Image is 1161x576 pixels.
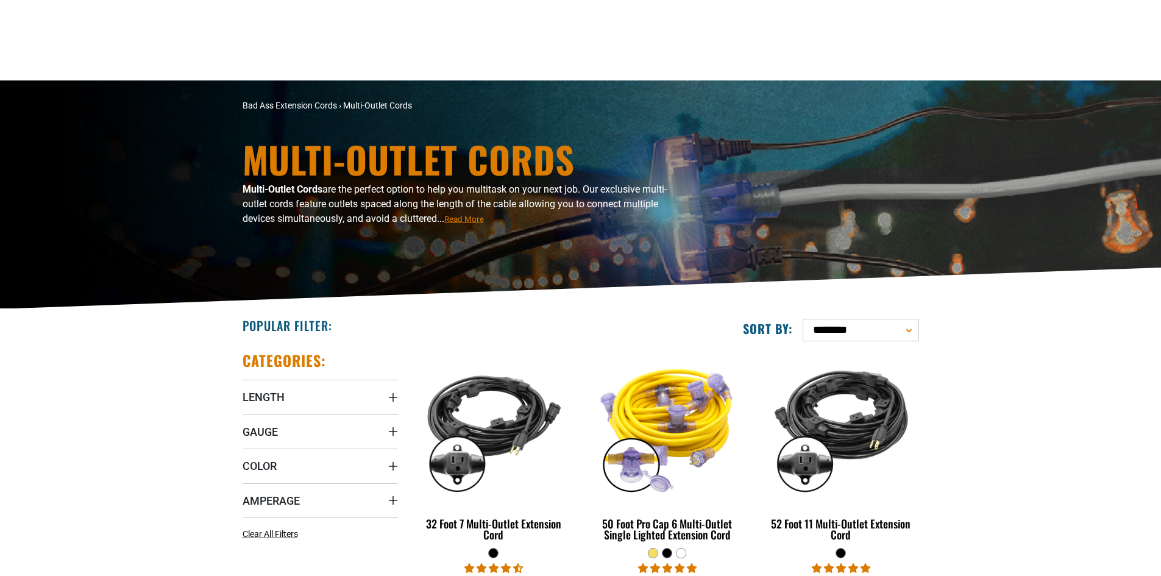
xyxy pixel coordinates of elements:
summary: Gauge [243,414,398,449]
span: Multi-Outlet Cords [343,101,412,110]
a: Clear All Filters [243,528,303,541]
img: black [417,357,570,497]
h1: Multi-Outlet Cords [243,141,687,177]
label: Sort by: [743,321,793,336]
div: 32 Foot 7 Multi-Outlet Extension Cord [416,518,572,540]
a: yellow 50 Foot Pro Cap 6 Multi-Outlet Single Lighted Extension Cord [589,351,745,547]
span: Length [243,390,285,404]
span: 4.95 stars [812,563,870,574]
summary: Amperage [243,483,398,517]
span: Read More [444,215,484,224]
h2: Popular Filter: [243,318,332,333]
nav: breadcrumbs [243,99,687,112]
span: Amperage [243,494,300,508]
img: yellow [591,357,744,497]
div: 52 Foot 11 Multi-Outlet Extension Cord [763,518,918,540]
span: Color [243,459,277,473]
span: Clear All Filters [243,529,298,539]
h2: Categories: [243,351,327,370]
span: Gauge [243,425,278,439]
summary: Color [243,449,398,483]
span: are the perfect option to help you multitask on your next job. Our exclusive multi-outlet cords f... [243,183,667,224]
span: › [339,101,341,110]
span: 4.80 stars [638,563,697,574]
span: 4.74 stars [464,563,523,574]
img: black [764,357,918,497]
summary: Length [243,380,398,414]
a: black 32 Foot 7 Multi-Outlet Extension Cord [416,351,572,547]
a: Bad Ass Extension Cords [243,101,337,110]
b: Multi-Outlet Cords [243,183,322,195]
a: black 52 Foot 11 Multi-Outlet Extension Cord [763,351,918,547]
div: 50 Foot Pro Cap 6 Multi-Outlet Single Lighted Extension Cord [589,518,745,540]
